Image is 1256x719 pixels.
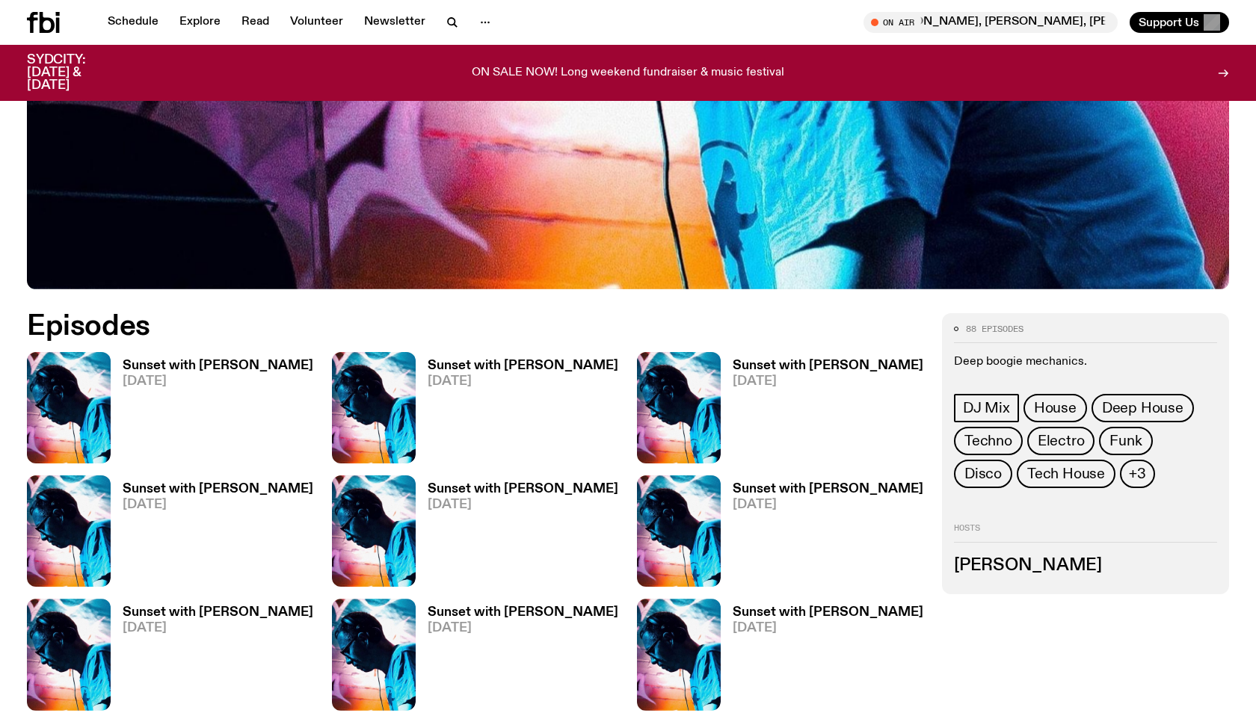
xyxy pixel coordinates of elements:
a: Techno [954,427,1023,455]
span: [DATE] [123,375,313,388]
span: [DATE] [428,499,618,511]
span: Tech House [1027,466,1105,482]
h3: Sunset with [PERSON_NAME] [123,483,313,496]
span: [DATE] [428,622,618,635]
a: Explore [170,12,230,33]
a: Sunset with [PERSON_NAME][DATE] [416,483,618,587]
span: Funk [1109,433,1142,449]
a: Sunset with [PERSON_NAME][DATE] [721,483,923,587]
span: 88 episodes [966,325,1023,333]
a: Sunset with [PERSON_NAME][DATE] [416,359,618,463]
span: Disco [964,466,1002,482]
h3: Sunset with [PERSON_NAME] [123,359,313,372]
h3: [PERSON_NAME] [954,558,1217,574]
h2: Hosts [954,524,1217,542]
span: House [1034,400,1077,416]
a: DJ Mix [954,394,1019,422]
span: [DATE] [123,622,313,635]
span: Support Us [1139,16,1199,29]
a: Sunset with [PERSON_NAME][DATE] [111,359,313,463]
a: Sunset with [PERSON_NAME][DATE] [111,483,313,587]
a: Newsletter [355,12,434,33]
h3: Sunset with [PERSON_NAME] [428,483,618,496]
a: Deep House [1092,394,1194,422]
p: ON SALE NOW! Long weekend fundraiser & music festival [472,67,784,80]
span: [DATE] [733,622,923,635]
a: Disco [954,460,1012,488]
img: Simon Caldwell stands side on, looking downwards. He has headphones on. Behind him is a brightly ... [332,352,416,463]
a: Sunset with [PERSON_NAME][DATE] [416,606,618,710]
h2: Episodes [27,313,822,340]
p: Deep boogie mechanics. [954,355,1217,369]
a: Read [233,12,278,33]
img: Simon Caldwell stands side on, looking downwards. He has headphones on. Behind him is a brightly ... [637,599,721,710]
img: Simon Caldwell stands side on, looking downwards. He has headphones on. Behind him is a brightly ... [27,475,111,587]
img: Simon Caldwell stands side on, looking downwards. He has headphones on. Behind him is a brightly ... [637,352,721,463]
img: Simon Caldwell stands side on, looking downwards. He has headphones on. Behind him is a brightly ... [27,599,111,710]
h3: Sunset with [PERSON_NAME] [733,359,923,372]
span: [DATE] [733,499,923,511]
a: Tech House [1017,460,1115,488]
img: Simon Caldwell stands side on, looking downwards. He has headphones on. Behind him is a brightly ... [27,352,111,463]
button: Support Us [1130,12,1229,33]
h3: Sunset with [PERSON_NAME] [733,483,923,496]
h3: Sunset with [PERSON_NAME] [428,606,618,619]
a: Sunset with [PERSON_NAME][DATE] [721,606,923,710]
h3: Sunset with [PERSON_NAME] [428,359,618,372]
a: Electro [1027,427,1095,455]
h3: Sunset with [PERSON_NAME] [123,606,313,619]
a: Volunteer [281,12,352,33]
a: Schedule [99,12,167,33]
span: DJ Mix [963,400,1010,416]
img: Simon Caldwell stands side on, looking downwards. He has headphones on. Behind him is a brightly ... [637,475,721,587]
button: +3 [1120,460,1155,488]
a: Sunset with [PERSON_NAME][DATE] [111,606,313,710]
h3: SYDCITY: [DATE] & [DATE] [27,54,123,92]
span: [DATE] [428,375,618,388]
button: On AirThe Playlist with [PERSON_NAME], [PERSON_NAME], [PERSON_NAME], [PERSON_NAME], and Raf [863,12,1118,33]
img: Simon Caldwell stands side on, looking downwards. He has headphones on. Behind him is a brightly ... [332,599,416,710]
a: Sunset with [PERSON_NAME][DATE] [721,359,923,463]
img: Simon Caldwell stands side on, looking downwards. He has headphones on. Behind him is a brightly ... [332,475,416,587]
span: Deep House [1102,400,1183,416]
span: Techno [964,433,1012,449]
span: +3 [1129,466,1146,482]
a: Funk [1099,427,1152,455]
a: House [1023,394,1087,422]
span: Electro [1038,433,1085,449]
span: [DATE] [733,375,923,388]
h3: Sunset with [PERSON_NAME] [733,606,923,619]
span: [DATE] [123,499,313,511]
